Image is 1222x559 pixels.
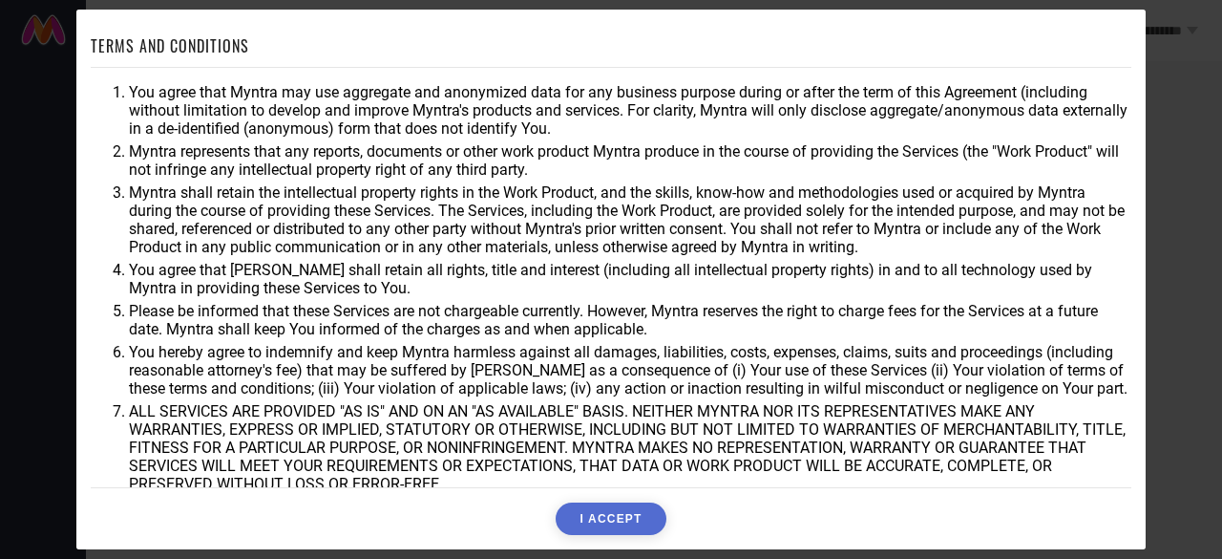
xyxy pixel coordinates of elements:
li: You agree that Myntra may use aggregate and anonymized data for any business purpose during or af... [129,83,1131,138]
li: You hereby agree to indemnify and keep Myntra harmless against all damages, liabilities, costs, e... [129,343,1131,398]
li: You agree that [PERSON_NAME] shall retain all rights, title and interest (including all intellect... [129,261,1131,297]
li: Please be informed that these Services are not chargeable currently. However, Myntra reserves the... [129,302,1131,338]
button: I ACCEPT [556,503,665,535]
li: Myntra represents that any reports, documents or other work product Myntra produce in the course ... [129,142,1131,179]
li: Myntra shall retain the intellectual property rights in the Work Product, and the skills, know-ho... [129,183,1131,256]
h1: TERMS AND CONDITIONS [91,34,249,57]
li: ALL SERVICES ARE PROVIDED "AS IS" AND ON AN "AS AVAILABLE" BASIS. NEITHER MYNTRA NOR ITS REPRESEN... [129,402,1131,493]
